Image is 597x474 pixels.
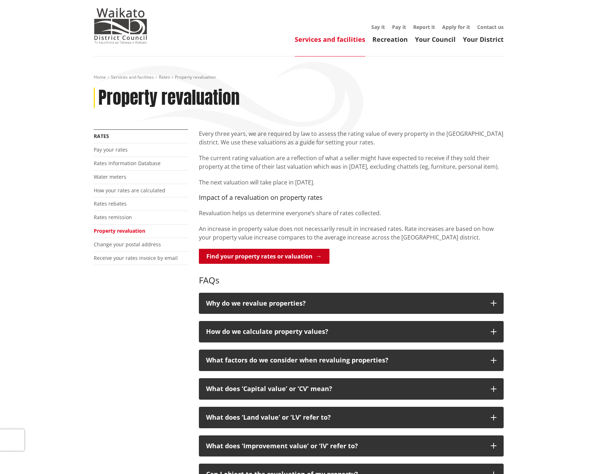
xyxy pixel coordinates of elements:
a: Rates [94,133,109,139]
span: Property revaluation [175,74,216,80]
a: Pay it [392,24,406,30]
a: Change your postal address [94,241,161,248]
p: Why do we revalue properties? [206,300,484,307]
h1: Property revaluation [98,88,240,108]
h3: FAQs [199,265,504,286]
a: Pay your rates [94,146,128,153]
p: What does ‘Capital value’ or ‘CV’ mean? [206,385,484,392]
p: What does ‘Land value’ or ‘LV’ refer to? [206,414,484,421]
p: The current rating valuation are a reflection of what a seller might have expected to receive if ... [199,154,504,171]
a: Services and facilities [295,35,365,44]
p: What does ‘Improvement value’ or ‘IV’ refer to? [206,443,484,450]
p: What factors do we consider when revaluing properties? [206,357,484,364]
button: Why do we revalue properties? [199,293,504,314]
a: Property revaluation [94,227,145,234]
a: How your rates are calculated [94,187,165,194]
a: Rates [159,74,170,80]
button: What factors do we consider when revaluing properties? [199,350,504,371]
p: An increase in property value does not necessarily result in increased rates. Rate increases are ... [199,224,504,242]
p: How do we calculate property values? [206,328,484,335]
a: Receive your rates invoice by email [94,255,178,261]
p: The next valuation will take place in [DATE]. [199,178,504,187]
button: What does ‘Land value’ or ‘LV’ refer to? [199,407,504,428]
button: How do we calculate property values? [199,321,504,342]
a: Apply for it [442,24,470,30]
h4: Impact of a revaluation on property rates [199,194,504,202]
a: Rates Information Database [94,160,161,167]
nav: breadcrumb [94,74,504,80]
a: Rates rebates [94,200,127,207]
p: Revaluation helps us determine everyone’s share of rates collected. [199,209,504,217]
a: Rates remission [94,214,132,221]
a: Recreation [372,35,408,44]
button: What does ‘Improvement value’ or ‘IV’ refer to? [199,435,504,457]
a: Say it [371,24,385,30]
a: Services and facilities [111,74,154,80]
a: Report it [413,24,435,30]
a: Your Council [415,35,456,44]
a: Your District [463,35,504,44]
img: Waikato District Council - Te Kaunihera aa Takiwaa o Waikato [94,8,147,44]
p: Every three years, we are required by law to assess the rating value of every property in the [GE... [199,129,504,147]
a: Home [94,74,106,80]
button: What does ‘Capital value’ or ‘CV’ mean? [199,378,504,400]
a: Find your property rates or valuation [199,249,329,264]
a: Contact us [477,24,504,30]
a: Water meters [94,173,126,180]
